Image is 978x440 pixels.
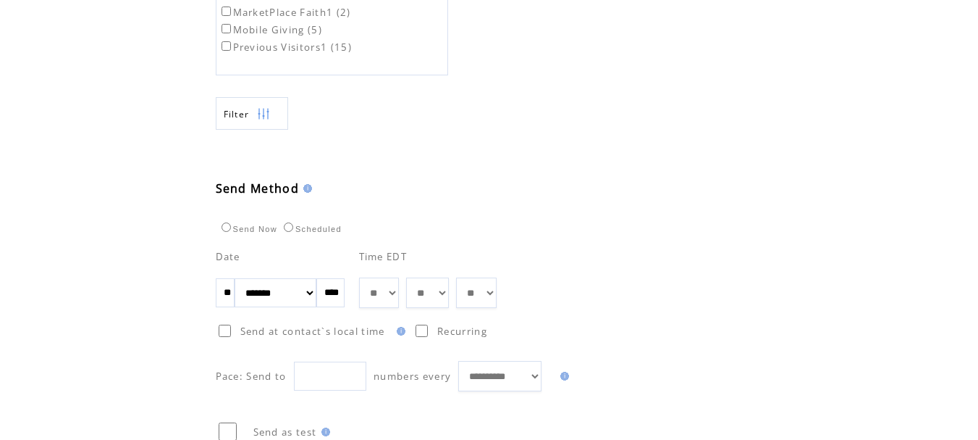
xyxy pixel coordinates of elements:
[392,327,405,336] img: help.gif
[299,184,312,193] img: help.gif
[216,180,300,196] span: Send Method
[219,6,351,19] label: MarketPlace Faith1 (2)
[219,23,323,36] label: Mobile Giving (5)
[284,223,293,232] input: Scheduled
[216,97,288,130] a: Filter
[374,370,451,383] span: numbers every
[359,250,408,263] span: Time EDT
[218,225,277,233] label: Send Now
[219,41,353,54] label: Previous Visitors1 (15)
[216,250,240,263] span: Date
[216,370,287,383] span: Pace: Send to
[253,426,317,439] span: Send as test
[224,108,250,120] span: Show filters
[222,41,231,51] input: Previous Visitors1 (15)
[222,24,231,33] input: Mobile Giving (5)
[257,98,270,130] img: filters.png
[317,428,330,436] img: help.gif
[437,325,487,338] span: Recurring
[556,372,569,381] img: help.gif
[222,7,231,16] input: MarketPlace Faith1 (2)
[280,225,342,233] label: Scheduled
[240,325,385,338] span: Send at contact`s local time
[222,223,231,232] input: Send Now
